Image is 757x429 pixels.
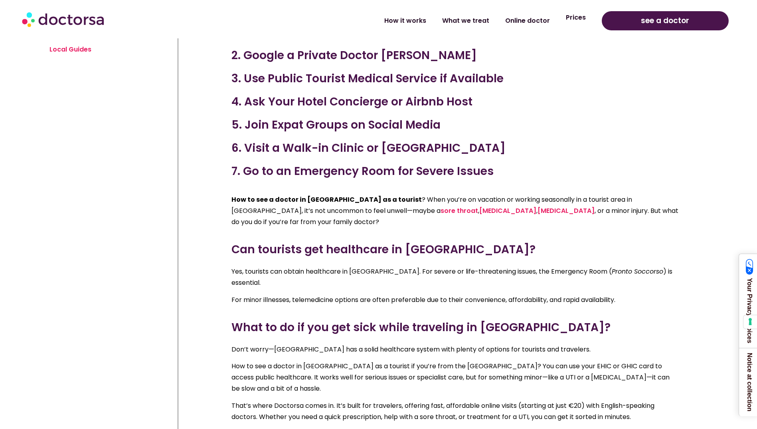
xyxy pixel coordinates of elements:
[497,12,558,30] a: Online doctor
[441,206,478,215] a: sore throat
[231,70,678,87] h3: 3. Use Public Tourist Medical Service if Available
[231,117,678,133] h3: 5. Join Expat Groups on Social Media
[231,47,678,64] h3: 2. Google a Private Doctor [PERSON_NAME]
[231,361,678,394] p: How to see a doctor in [GEOGRAPHIC_DATA] as a tourist if you’re from the [GEOGRAPHIC_DATA]? You c...
[641,14,689,27] span: see a doctor
[231,195,678,226] span: ? When you’re on vacation or working seasonally in a tourist area in [GEOGRAPHIC_DATA], it’s not ...
[743,315,757,329] button: Your consent preferences for tracking technologies
[231,294,678,306] p: For minor illnesses, telemedicine options are often preferable due to their convenience, affordab...
[612,267,663,276] em: Pronto Soccorso
[538,206,595,215] a: [MEDICAL_DATA]
[231,344,678,355] p: Don’t worry—[GEOGRAPHIC_DATA] has a solid healthcare system with plenty of options for tourists a...
[376,12,434,30] a: How it works
[746,259,753,275] img: California Consumer Privacy Act (CCPA) Opt-Out Icon
[602,11,729,30] a: see a doctor
[479,206,536,215] a: [MEDICAL_DATA]
[231,195,422,204] b: How to see a doctor in [GEOGRAPHIC_DATA] as a tourist
[231,400,678,423] p: That’s where Doctorsa comes in. It’s built for travelers, offering fast, affordable online visits...
[231,241,678,258] h3: Can tourists get healthcare in [GEOGRAPHIC_DATA]?
[434,12,497,30] a: What we treat
[231,140,678,157] h3: 6. Visit a Walk-in Clinic or [GEOGRAPHIC_DATA]
[231,319,678,336] h3: What to do if you get sick while traveling in [GEOGRAPHIC_DATA]?
[231,163,678,180] h3: 7. Go to an Emergency Room for Severe Issues
[231,266,678,288] p: Yes, tourists can obtain healthcare in [GEOGRAPHIC_DATA]. For severe or life-threatening issues, ...
[231,93,678,110] h3: 4. Ask Your Hotel Concierge or Airbnb Host
[196,12,594,30] nav: Menu
[558,8,594,27] a: Prices
[49,45,91,54] a: Local Guides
